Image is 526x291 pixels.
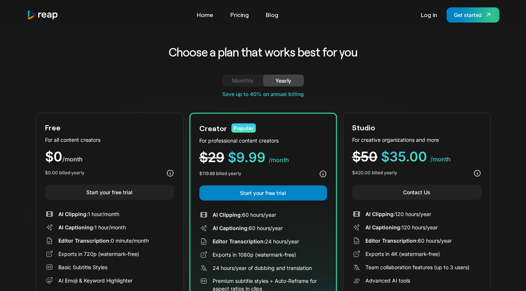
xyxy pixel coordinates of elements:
[62,155,83,163] span: /month
[365,263,470,271] div: Team collaboration features (up to 3 users)
[352,122,375,133] div: Studio
[58,210,119,218] div: 1 hour/month
[213,224,283,232] div: 60 hours/year
[199,170,241,177] div: $119.88 billed yearly
[365,223,438,231] div: 120 hours/year
[58,237,149,244] div: 0 minute/month
[199,137,327,144] div: For professional content creators
[45,122,61,133] div: Free
[45,150,174,164] div: $0
[36,90,491,98] div: Save up to 40% on annual billing
[228,149,265,165] span: $9.99
[430,155,451,163] span: /month
[58,277,133,284] div: AI Emoji & Keyword Highlighter
[365,224,402,230] span: AI Captioning:
[27,10,59,20] a: home
[111,44,415,60] h2: Choose a plan that works best for you
[193,9,217,21] a: Home
[45,136,174,144] div: For all content creators
[269,156,289,164] span: /month
[58,250,139,258] div: Exports in 720p (watermark-free)
[45,170,85,176] div: $0.00 billed yearly
[381,148,427,165] span: $35.00
[213,264,312,272] div: 24 hours/year of dubbing and translation
[417,9,441,21] a: Log in
[27,10,59,20] img: reap logo
[199,123,227,134] div: Creator
[58,211,88,217] span: AI Clipping:
[272,76,295,85] div: Yearly
[352,136,481,144] div: For creative organizations and more
[365,277,410,284] div: Advanced AI tools
[213,225,249,231] span: AI Captioning:
[45,185,174,200] a: Start your free trial
[231,123,256,133] div: Popular
[365,237,452,244] div: 60 hours/year
[199,149,224,165] span: $29
[365,210,431,218] div: 120 hours/year
[365,250,440,258] div: Exports in 4K (watermark-free)
[262,9,282,21] a: Blog
[352,185,481,200] a: Contact Us
[365,237,418,244] span: Editor Transcription:
[199,185,327,201] a: Start your free trial
[454,11,482,19] div: Get started
[352,148,378,165] span: $50
[58,224,94,230] span: AI Captioning:
[58,263,107,271] div: Basic Subtitle Styles
[365,211,395,217] span: AI Clipping:
[227,9,252,21] a: Pricing
[58,237,111,244] span: Editor Transcription:
[213,212,242,218] span: AI Clipping:
[58,223,126,231] div: 1 hour/month
[231,76,254,85] div: Monthly
[352,170,397,176] div: $420.00 billed yearly
[213,211,276,219] div: 60 hours/year
[213,237,299,245] div: 24 hours/year
[447,7,499,23] a: Get started
[213,251,296,259] div: Exports in 1080p (watermark-free)
[213,238,265,244] span: Editor Transcription:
